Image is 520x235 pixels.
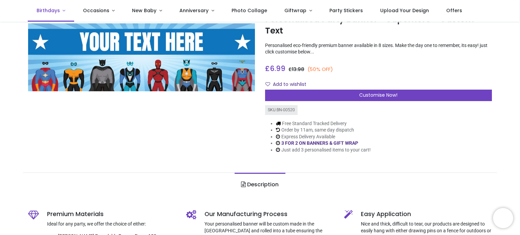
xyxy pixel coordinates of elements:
span: Giftwrap [284,7,306,14]
div: SKU: BN-00520 [265,105,298,115]
button: Add to wishlistAdd to wishlist [265,79,312,90]
a: 3 FOR 2 ON BANNERS & GIFT WRAP [281,140,358,146]
iframe: Brevo live chat [493,208,513,228]
span: Birthdays [37,7,60,14]
li: Express Delivery Available [276,134,371,140]
i: Add to wishlist [265,82,270,87]
p: Personalised eco-friendly premium banner available in 8 sizes. Make the day one to remember, its ... [265,42,492,55]
h5: Easy Application [361,210,492,218]
span: Offers [446,7,462,14]
h5: Our Manufacturing Process [204,210,334,218]
h1: Personalised Party Banner - Superhero - Custom Text [265,14,492,37]
span: Occasions [83,7,109,14]
p: Ideal for any party, we offer the choice of either: [47,221,176,228]
span: Customise Now! [359,92,397,98]
span: Photo Collage [232,7,267,14]
h5: Premium Materials [47,210,176,218]
small: (50% OFF) [307,66,333,73]
span: Party Stickers [329,7,363,14]
li: Order by 11am, same day dispatch [276,127,371,134]
span: Upload Your Design [380,7,429,14]
span: 6.99 [270,64,285,73]
li: Just add 3 personalised items to your cart! [276,147,371,154]
span: £ [288,66,304,73]
span: Anniversary [179,7,209,14]
img: Personalised Party Banner - Superhero - Custom Text [28,23,255,91]
span: New Baby [132,7,156,14]
li: Free Standard Tracked Delivery [276,120,371,127]
span: 13.98 [292,66,304,73]
a: Description [235,173,285,196]
span: £ [265,64,285,73]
